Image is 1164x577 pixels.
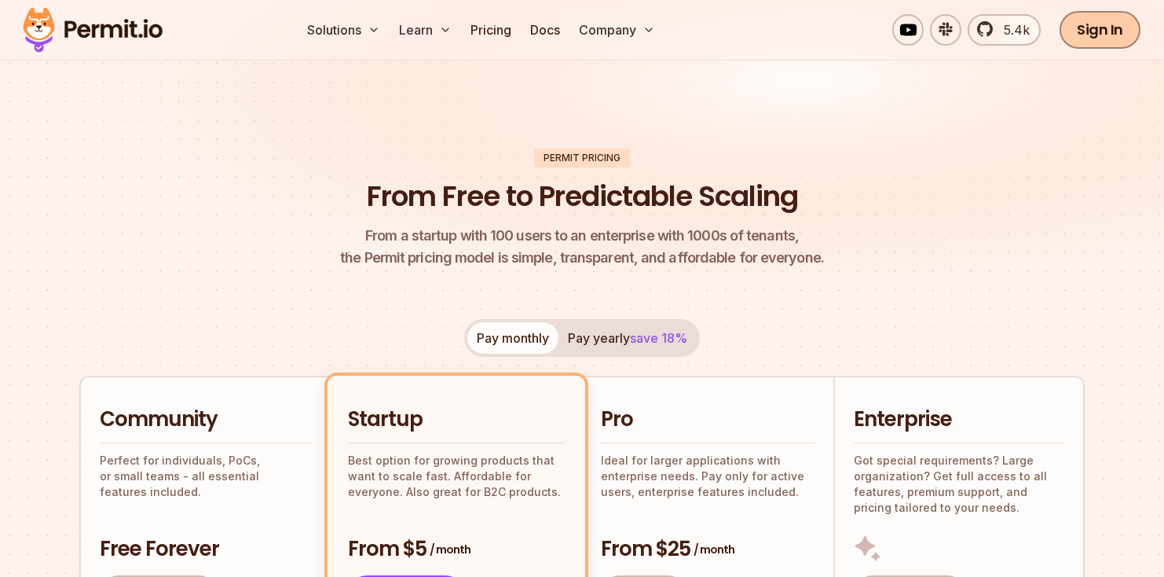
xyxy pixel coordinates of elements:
[524,14,566,46] a: Docs
[367,177,798,216] h1: From Free to Predictable Scaling
[854,406,1064,434] h2: Enterprise
[994,20,1030,39] span: 5.4k
[630,330,687,346] span: save 18%
[694,542,734,557] span: / month
[393,14,458,46] button: Learn
[464,14,518,46] a: Pricing
[1060,11,1140,49] a: Sign In
[340,225,824,269] p: the Permit pricing model is simple, transparent, and affordable for everyone.
[601,406,814,434] h2: Pro
[558,322,697,354] button: Pay yearlysave 18%
[601,453,814,500] p: Ideal for larger applications with enterprise needs. Pay only for active users, enterprise featur...
[100,453,312,500] p: Perfect for individuals, PoCs, or small teams - all essential features included.
[16,3,170,57] img: Permit logo
[534,149,630,167] div: Permit Pricing
[348,453,565,500] p: Best option for growing products that want to scale fast. Affordable for everyone. Also great for...
[348,406,565,434] h2: Startup
[348,535,565,564] h3: From $5
[573,14,661,46] button: Company
[430,542,470,557] span: / month
[968,14,1041,46] a: 5.4k
[601,535,814,564] h3: From $25
[100,535,312,564] h3: Free Forever
[301,14,386,46] button: Solutions
[100,406,312,434] h2: Community
[340,225,824,247] span: From a startup with 100 users to an enterprise with 1000s of tenants,
[854,453,1064,516] p: Got special requirements? Large organization? Get full access to all features, premium support, a...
